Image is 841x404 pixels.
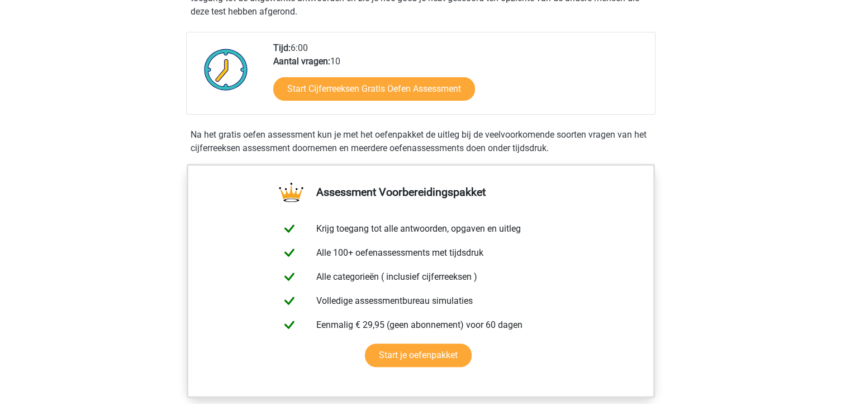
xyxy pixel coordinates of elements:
[273,43,291,53] b: Tijd:
[365,344,472,367] a: Start je oefenpakket
[186,128,655,155] div: Na het gratis oefen assessment kun je met het oefenpakket de uitleg bij de veelvoorkomende soorte...
[265,41,654,114] div: 6:00 10
[198,41,254,97] img: Klok
[273,77,475,101] a: Start Cijferreeksen Gratis Oefen Assessment
[273,56,330,67] b: Aantal vragen:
